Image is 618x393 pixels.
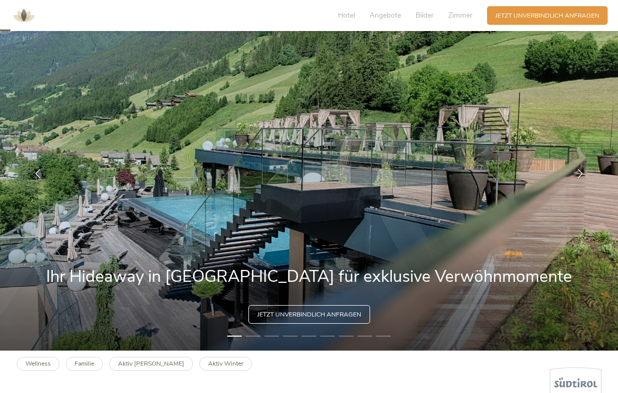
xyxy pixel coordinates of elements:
[118,359,184,368] b: Aktiv [PERSON_NAME]
[448,10,473,20] span: Zimmer
[75,359,94,368] b: Familie
[338,10,355,20] span: Hotel
[495,11,599,20] span: Jetzt unverbindlich anfragen
[416,10,434,20] span: Bilder
[199,357,252,371] a: Aktiv Winter
[8,12,39,18] a: AMONTI & LUNARIS Wellnessresort
[25,359,51,368] b: Wellness
[109,357,193,371] a: Aktiv [PERSON_NAME]
[17,357,60,371] a: Wellness
[370,10,401,20] span: Angebote
[66,357,103,371] a: Familie
[257,310,361,319] span: Jetzt unverbindlich anfragen
[208,359,243,368] b: Aktiv Winter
